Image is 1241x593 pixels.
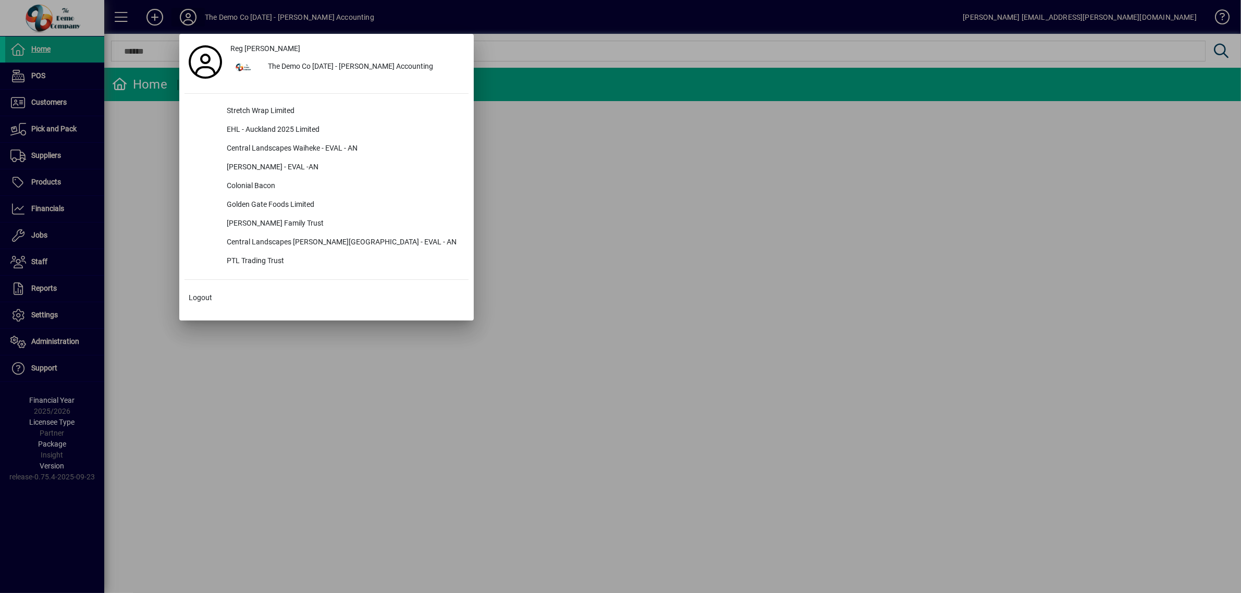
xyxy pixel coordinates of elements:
[218,177,469,196] div: Colonial Bacon
[218,215,469,233] div: [PERSON_NAME] Family Trust
[218,196,469,215] div: Golden Gate Foods Limited
[185,233,469,252] button: Central Landscapes [PERSON_NAME][GEOGRAPHIC_DATA] - EVAL - AN
[226,58,469,77] button: The Demo Co [DATE] - [PERSON_NAME] Accounting
[189,292,212,303] span: Logout
[185,215,469,233] button: [PERSON_NAME] Family Trust
[185,140,469,158] button: Central Landscapes Waiheke - EVAL - AN
[218,233,469,252] div: Central Landscapes [PERSON_NAME][GEOGRAPHIC_DATA] - EVAL - AN
[185,196,469,215] button: Golden Gate Foods Limited
[218,121,469,140] div: EHL - Auckland 2025 Limited
[218,140,469,158] div: Central Landscapes Waiheke - EVAL - AN
[185,158,469,177] button: [PERSON_NAME] - EVAL -AN
[260,58,469,77] div: The Demo Co [DATE] - [PERSON_NAME] Accounting
[226,39,469,58] a: Reg [PERSON_NAME]
[185,102,469,121] button: Stretch Wrap Limited
[185,121,469,140] button: EHL - Auckland 2025 Limited
[185,53,226,71] a: Profile
[230,43,300,54] span: Reg [PERSON_NAME]
[185,177,469,196] button: Colonial Bacon
[185,288,469,307] button: Logout
[185,252,469,271] button: PTL Trading Trust
[218,158,469,177] div: [PERSON_NAME] - EVAL -AN
[218,252,469,271] div: PTL Trading Trust
[218,102,469,121] div: Stretch Wrap Limited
